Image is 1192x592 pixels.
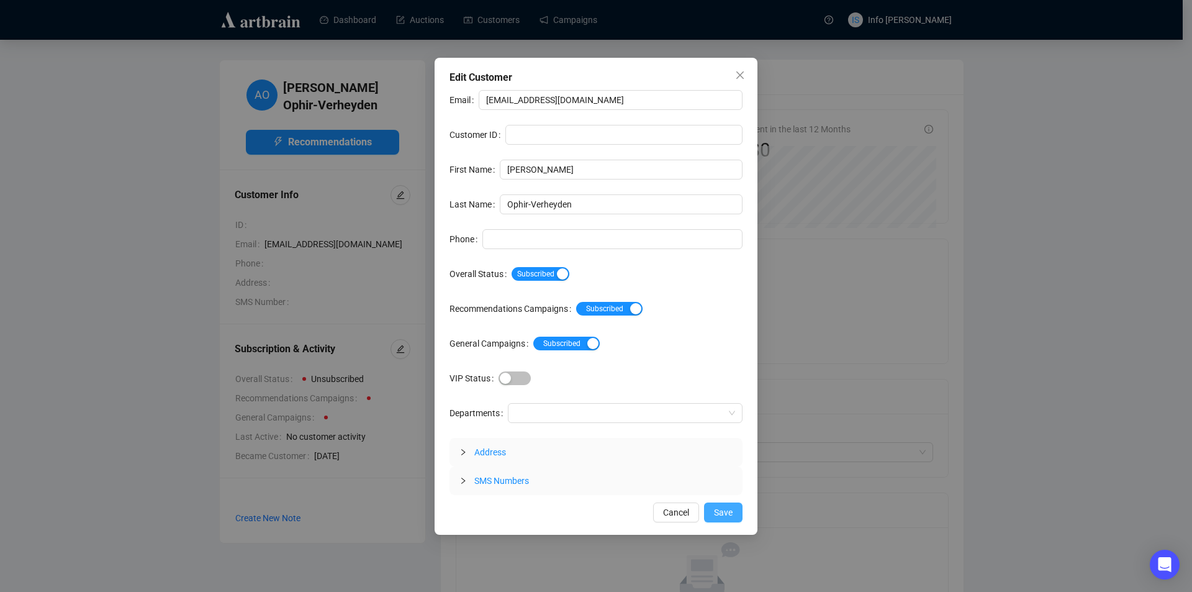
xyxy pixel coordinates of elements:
label: First Name [449,160,500,180]
button: Close [730,65,750,85]
input: Customer ID [505,125,743,145]
button: Save [704,503,743,522]
input: Last Name [500,194,743,214]
label: Phone [449,229,482,249]
label: General Campaigns [449,334,533,353]
div: Edit Customer [449,70,743,85]
label: Overall Status [449,264,512,284]
label: VIP Status [449,368,499,388]
label: Recommendations Campaigns [449,299,576,319]
div: SMS Numbers [449,467,743,495]
span: SMS Numbers [474,476,529,486]
span: collapsed [459,477,467,485]
input: Email [479,90,743,110]
input: First Name [500,160,743,180]
span: Address [474,447,506,457]
label: Email [449,90,479,110]
button: Overall Status [512,267,569,281]
label: Departments [449,403,508,423]
div: Open Intercom Messenger [1150,550,1180,580]
button: VIP Status [499,371,531,385]
span: close [735,70,745,80]
div: Address [449,438,743,467]
input: Phone [482,229,743,249]
button: General Campaigns [533,337,600,350]
span: Save [714,506,733,519]
button: Cancel [653,503,699,522]
label: Last Name [449,194,500,214]
button: Recommendations Campaigns [576,302,643,316]
label: Customer ID [449,125,505,145]
span: collapsed [459,449,467,456]
span: Cancel [663,506,689,519]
